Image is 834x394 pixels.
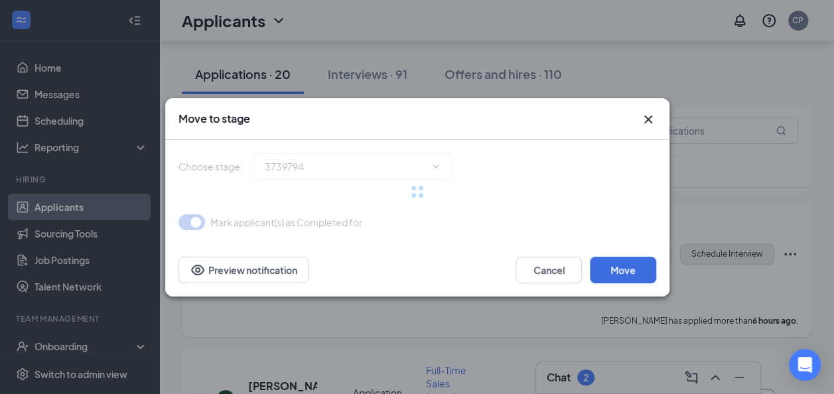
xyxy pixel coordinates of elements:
[590,257,656,283] button: Move
[789,349,821,381] div: Open Intercom Messenger
[178,111,250,126] h3: Move to stage
[190,262,206,278] svg: Eye
[640,111,656,127] svg: Cross
[178,257,309,283] button: Preview notificationEye
[640,111,656,127] button: Close
[516,257,582,283] button: Cancel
